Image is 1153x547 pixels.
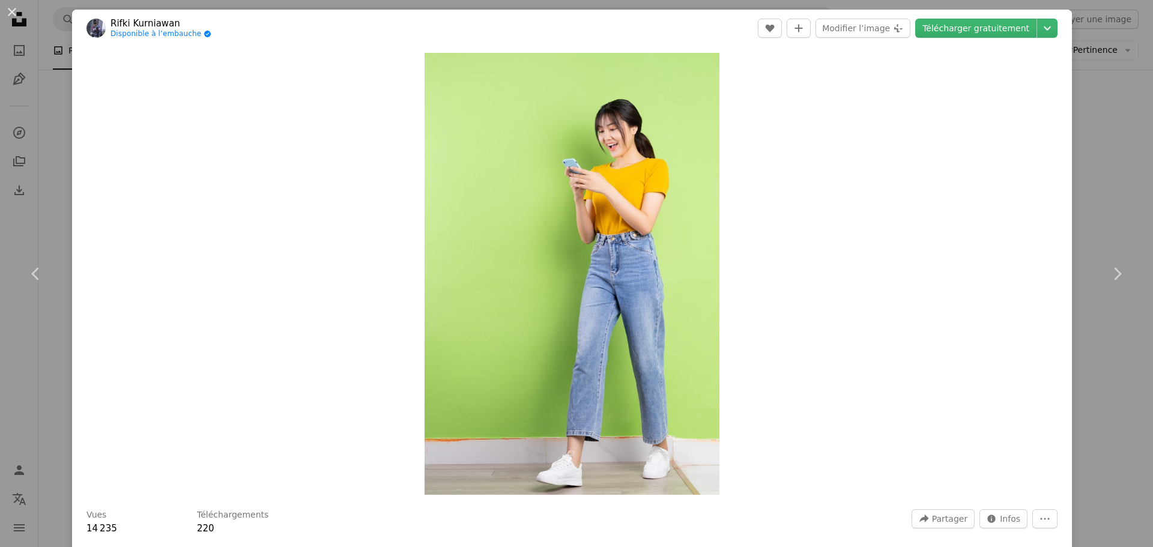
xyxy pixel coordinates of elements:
[197,523,214,534] span: 220
[197,509,268,521] h3: Téléchargements
[86,509,106,521] h3: Vues
[1081,216,1153,331] a: Suivant
[110,17,211,29] a: Rifki Kurniawan
[758,19,782,38] button: J’aime
[1037,19,1058,38] button: Choisissez la taille de téléchargement
[425,53,719,495] button: Zoom sur cette image
[425,53,719,495] img: Une femme debout contre un mur végétal tenant un téléphone portable
[979,509,1027,528] button: Statistiques de cette image
[86,19,106,38] img: Accéder au profil de Rifki Kurniawan
[915,19,1036,38] a: Télécharger gratuitement
[1032,509,1058,528] button: Plus d’actions
[932,510,967,528] span: Partager
[110,29,211,39] a: Disponible à l’embauche
[86,523,117,534] span: 14 235
[1000,510,1020,528] span: Infos
[787,19,811,38] button: Ajouter à la collection
[816,19,910,38] button: Modifier l’image
[912,509,975,528] button: Partager cette image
